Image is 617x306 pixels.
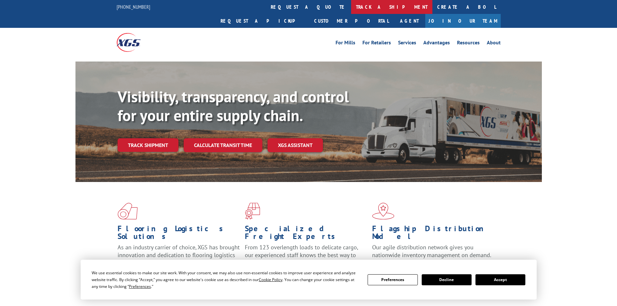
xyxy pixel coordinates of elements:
span: As an industry carrier of choice, XGS has brought innovation and dedication to flooring logistics... [118,244,240,266]
a: XGS ASSISTANT [268,138,323,152]
h1: Specialized Freight Experts [245,225,367,244]
a: Customer Portal [309,14,394,28]
img: xgs-icon-flagship-distribution-model-red [372,203,394,220]
button: Accept [475,274,525,285]
a: For Retailers [362,40,391,47]
h1: Flagship Distribution Model [372,225,495,244]
img: xgs-icon-total-supply-chain-intelligence-red [118,203,138,220]
a: Services [398,40,416,47]
div: Cookie Consent Prompt [81,260,537,300]
a: Calculate transit time [184,138,262,152]
button: Decline [422,274,472,285]
a: For Mills [336,40,355,47]
img: xgs-icon-focused-on-flooring-red [245,203,260,220]
a: Agent [394,14,425,28]
a: Join Our Team [425,14,501,28]
a: Advantages [423,40,450,47]
span: Our agile distribution network gives you nationwide inventory management on demand. [372,244,491,259]
span: Preferences [129,284,151,289]
button: Preferences [368,274,417,285]
a: [PHONE_NUMBER] [117,4,150,10]
p: From 123 overlength loads to delicate cargo, our experienced staff knows the best way to move you... [245,244,367,272]
a: About [487,40,501,47]
h1: Flooring Logistics Solutions [118,225,240,244]
a: Resources [457,40,480,47]
span: Cookie Policy [259,277,282,282]
a: Request a pickup [216,14,309,28]
a: Track shipment [118,138,178,152]
b: Visibility, transparency, and control for your entire supply chain. [118,86,349,125]
div: We use essential cookies to make our site work. With your consent, we may also use non-essential ... [92,269,360,290]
